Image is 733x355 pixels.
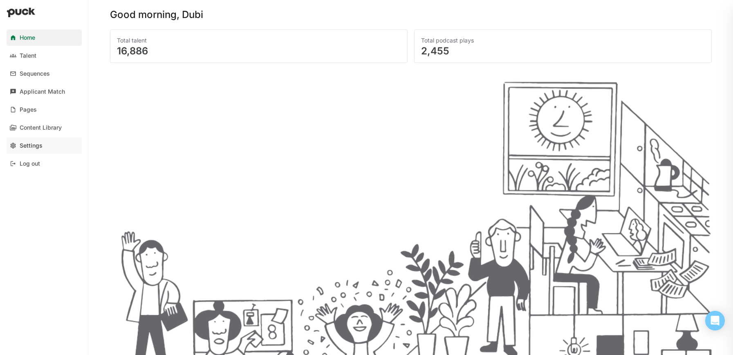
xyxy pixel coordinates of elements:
[7,137,82,154] a: Settings
[117,36,401,45] div: Total talent
[20,142,43,149] div: Settings
[20,88,65,95] div: Applicant Match
[7,119,82,136] a: Content Library
[7,47,82,64] a: Talent
[110,10,203,20] div: Good morning, Dubi
[421,36,705,45] div: Total podcast plays
[20,52,36,59] div: Talent
[7,65,82,82] a: Sequences
[7,101,82,118] a: Pages
[705,311,725,330] div: Open Intercom Messenger
[7,83,82,100] a: Applicant Match
[20,34,35,41] div: Home
[20,106,37,113] div: Pages
[421,46,705,56] div: 2,455
[20,160,40,167] div: Log out
[20,124,62,131] div: Content Library
[117,46,401,56] div: 16,886
[7,29,82,46] a: Home
[20,70,50,77] div: Sequences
